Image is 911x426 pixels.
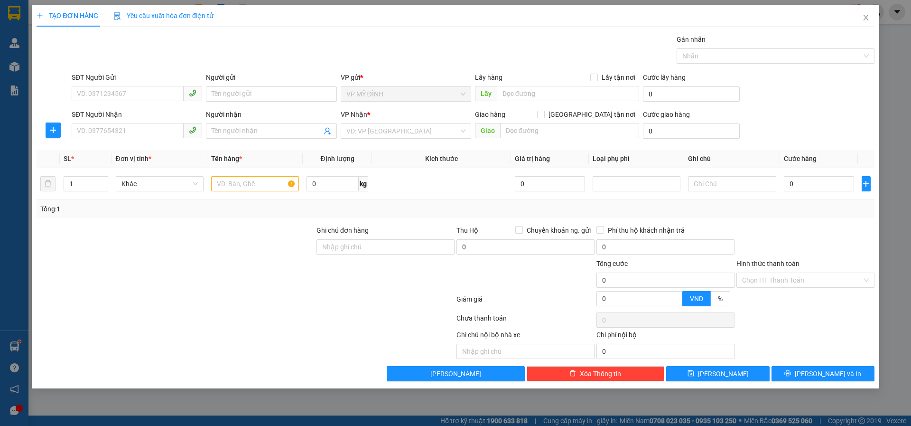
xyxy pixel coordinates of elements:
span: Lấy [475,86,497,101]
span: [PERSON_NAME] [698,369,749,379]
span: Tên hàng [211,155,242,162]
span: % [718,295,723,303]
span: [PERSON_NAME] và In [795,369,861,379]
span: Chuyển khoản ng. gửi [523,225,595,236]
div: Chưa thanh toán [455,313,595,330]
span: plus [46,126,60,134]
label: Gán nhãn [677,36,706,43]
div: SĐT Người Nhận [72,109,202,120]
label: Ghi chú đơn hàng [316,227,369,234]
span: Lấy hàng [475,74,502,81]
span: Kích thước [425,155,458,162]
div: Tổng: 1 [40,204,352,214]
span: Đơn vị tính [116,155,151,162]
button: plus [46,123,61,138]
div: Người gửi [206,72,336,83]
img: icon [113,12,121,20]
span: Khác [121,177,198,191]
span: plus [37,12,43,19]
span: Giao hàng [475,111,505,118]
span: phone [189,126,196,134]
span: Thu Hộ [456,227,478,234]
input: Nhập ghi chú [456,344,595,359]
span: Lấy tận nơi [598,72,639,83]
span: TẠO ĐƠN HÀNG [37,12,98,19]
span: VP MỸ ĐÌNH [346,87,465,101]
div: Ghi chú nội bộ nhà xe [456,330,595,344]
span: Tổng cước [596,260,628,267]
input: Ghi chú đơn hàng [316,239,455,255]
div: SĐT Người Gửi [72,72,202,83]
span: Giá trị hàng [515,155,550,162]
th: Loại phụ phí [589,150,684,168]
span: phone [189,89,196,97]
span: Phí thu hộ khách nhận trả [604,225,688,236]
span: [GEOGRAPHIC_DATA] tận nơi [545,109,639,120]
label: Cước giao hàng [643,111,690,118]
button: deleteXóa Thông tin [527,366,665,381]
span: Cước hàng [784,155,817,162]
span: close [862,14,870,21]
input: Ghi Chú [688,176,776,191]
span: save [688,370,694,378]
span: kg [359,176,368,191]
button: printer[PERSON_NAME] và In [772,366,874,381]
button: [PERSON_NAME] [387,366,525,381]
div: VP gửi [341,72,471,83]
label: Cước lấy hàng [643,74,686,81]
button: plus [862,176,871,191]
span: [PERSON_NAME] [430,369,481,379]
input: Cước lấy hàng [643,86,740,102]
input: Dọc đường [500,123,639,138]
button: Close [853,5,879,31]
span: Giao [475,123,500,138]
th: Ghi chú [684,150,780,168]
span: delete [569,370,576,378]
span: printer [784,370,791,378]
span: VND [690,295,703,303]
div: Giảm giá [455,294,595,311]
button: delete [40,176,56,191]
button: save[PERSON_NAME] [666,366,769,381]
div: Chi phí nội bộ [596,330,734,344]
span: user-add [324,127,331,135]
span: SL [64,155,71,162]
input: Cước giao hàng [643,123,740,139]
input: 0 [515,176,586,191]
div: Người nhận [206,109,336,120]
span: VP Nhận [341,111,367,118]
span: plus [862,180,870,188]
input: VD: Bàn, Ghế [211,176,299,191]
input: Dọc đường [497,86,639,101]
span: Yêu cầu xuất hóa đơn điện tử [113,12,214,19]
label: Hình thức thanh toán [736,260,799,267]
span: Xóa Thông tin [580,369,621,379]
span: Định lượng [320,155,354,162]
